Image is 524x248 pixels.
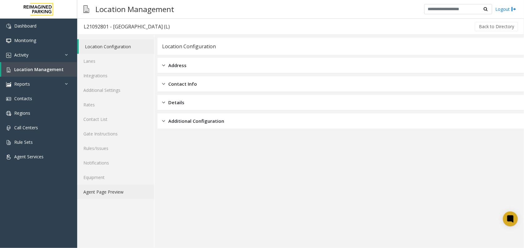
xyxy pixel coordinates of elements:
[77,170,154,185] a: Equipment
[162,99,165,106] img: closed
[92,2,177,17] h3: Location Management
[6,24,11,29] img: 'icon'
[14,37,36,43] span: Monitoring
[6,96,11,101] img: 'icon'
[6,67,11,72] img: 'icon'
[14,52,28,58] span: Activity
[84,23,170,31] div: L21092801 - [GEOGRAPHIC_DATA] (L)
[6,155,11,160] img: 'icon'
[168,99,184,106] span: Details
[14,81,30,87] span: Reports
[6,140,11,145] img: 'icon'
[14,154,44,160] span: Agent Services
[168,118,224,125] span: Additional Configuration
[14,139,33,145] span: Rule Sets
[14,110,30,116] span: Regions
[14,66,64,72] span: Location Management
[511,6,516,12] img: logout
[14,23,36,29] span: Dashboard
[77,83,154,97] a: Additional Settings
[14,96,32,101] span: Contacts
[77,141,154,156] a: Rules/Issues
[6,38,11,43] img: 'icon'
[162,42,216,50] div: Location Configuration
[6,111,11,116] img: 'icon'
[6,53,11,58] img: 'icon'
[83,2,89,17] img: pageIcon
[6,126,11,130] img: 'icon'
[77,112,154,126] a: Contact List
[77,54,154,68] a: Lanes
[77,97,154,112] a: Rates
[162,80,165,88] img: closed
[77,68,154,83] a: Integrations
[6,82,11,87] img: 'icon'
[168,80,197,88] span: Contact Info
[475,22,518,31] button: Back to Directory
[162,118,165,125] img: closed
[162,62,165,69] img: closed
[14,125,38,130] span: Call Centers
[79,39,154,54] a: Location Configuration
[77,185,154,199] a: Agent Page Preview
[495,6,516,12] a: Logout
[77,126,154,141] a: Gate Instructions
[1,62,77,77] a: Location Management
[168,62,187,69] span: Address
[77,156,154,170] a: Notifications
